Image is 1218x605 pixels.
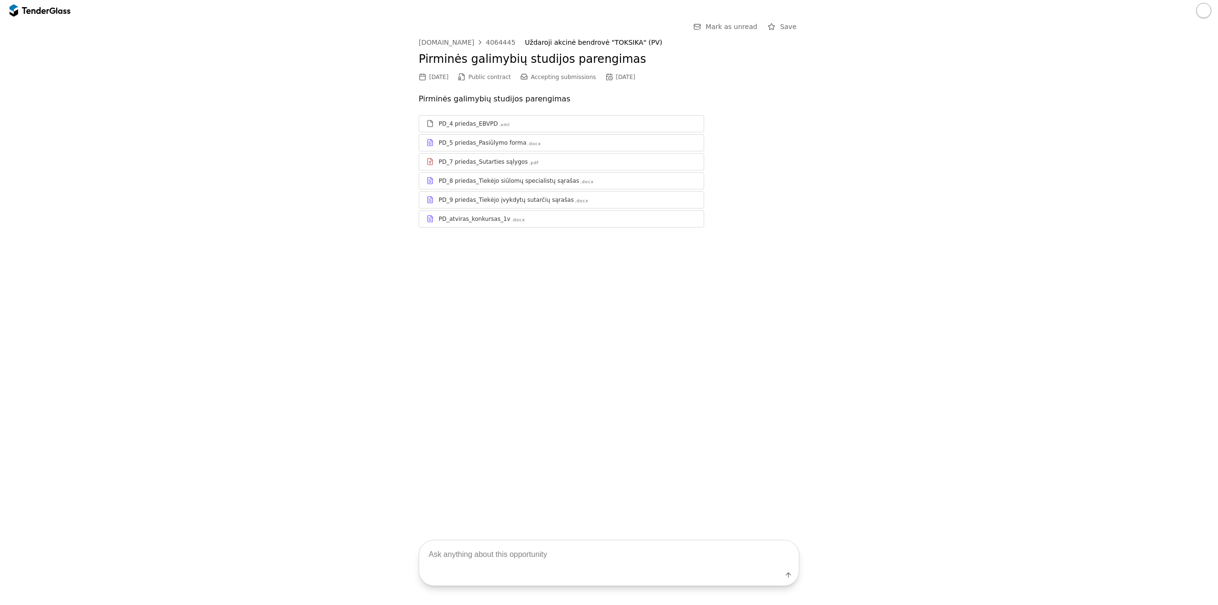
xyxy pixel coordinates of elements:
div: .docx [527,141,541,147]
div: .pdf [529,160,539,166]
button: Mark as unread [690,21,760,33]
button: Save [765,21,799,33]
div: PD_atviras_konkursas_1v [439,215,511,223]
div: [DOMAIN_NAME] [419,39,474,46]
div: .docx [575,198,589,204]
a: PD_4 priedas_EBVPD.xml [419,115,704,132]
p: Pirminės galimybių studijos parengimas [419,92,799,106]
div: .xml [499,122,510,128]
a: PD_9 priedas_Tiekėjo įvykdytų sutarčių sąrašas.docx [419,191,704,208]
div: 4064445 [486,39,515,46]
div: [DATE] [429,74,449,80]
div: .docx [580,179,594,185]
span: Accepting submissions [531,74,596,80]
div: Uždaroji akcinė bendrovė "TOKSIKA" (PV) [525,39,789,47]
a: PD_atviras_konkursas_1v.docx [419,210,704,228]
a: PD_7 priedas_Sutarties sąlygos.pdf [419,153,704,170]
div: PD_7 priedas_Sutarties sąlygos [439,158,528,166]
a: [DOMAIN_NAME]4064445 [419,39,515,46]
h2: Pirminės galimybių studijos parengimas [419,51,799,68]
div: PD_8 priedas_Tiekėjo siūlomų specialistų sąrašas [439,177,579,185]
span: Mark as unread [706,23,757,30]
span: Public contract [469,74,511,80]
div: [DATE] [616,74,636,80]
span: Save [780,23,796,30]
div: PD_9 priedas_Tiekėjo įvykdytų sutarčių sąrašas [439,196,574,204]
div: PD_5 priedas_Pasiūlymo forma [439,139,526,147]
div: PD_4 priedas_EBVPD [439,120,498,128]
div: .docx [511,217,525,223]
a: PD_5 priedas_Pasiūlymo forma.docx [419,134,704,151]
a: PD_8 priedas_Tiekėjo siūlomų specialistų sąrašas.docx [419,172,704,189]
